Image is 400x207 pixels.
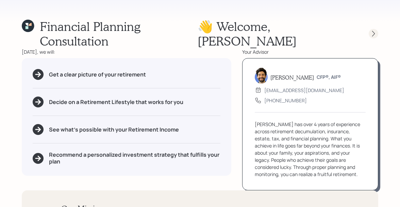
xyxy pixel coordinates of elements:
[255,67,268,84] img: eric-schwartz-headshot.png
[49,152,220,165] h5: Recommend a personalized investment strategy that fulfills your plan
[270,74,314,81] h5: [PERSON_NAME]
[255,121,366,178] div: [PERSON_NAME] has over 4 years of experience across retirement decumulation, insurance, estate, t...
[242,48,378,55] div: Your Advisor
[49,99,183,105] h5: Decide on a Retirement Lifestyle that works for you
[49,71,146,78] h5: Get a clear picture of your retirement
[264,97,307,104] div: [PHONE_NUMBER]
[22,48,231,55] div: [DATE], we will:
[49,126,179,133] h5: See what's possible with your Retirement Income
[264,87,344,94] div: [EMAIL_ADDRESS][DOMAIN_NAME]
[198,19,356,48] h1: 👋 Welcome , [PERSON_NAME]
[317,74,341,80] h6: CFP®, AIF®
[40,19,198,48] h1: Financial Planning Consultation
